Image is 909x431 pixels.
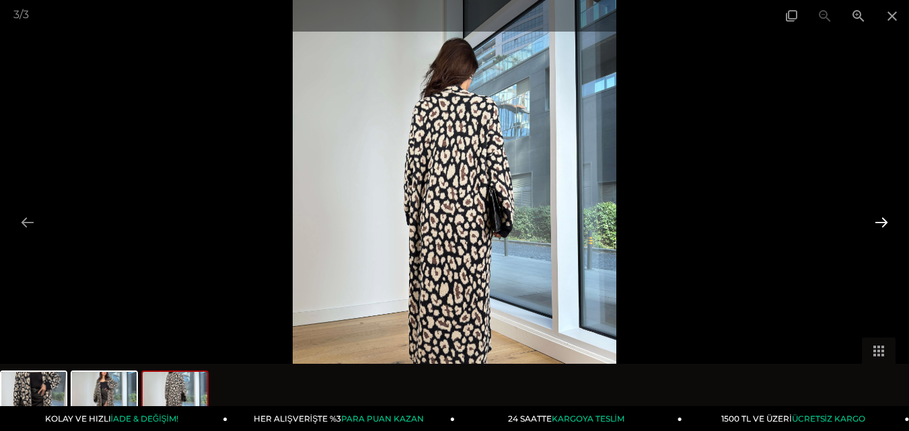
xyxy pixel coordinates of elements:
[72,372,137,423] img: juris-hirka-25k223-42b0-b.jpg
[862,338,896,364] button: Toggle thumbnails
[13,8,20,21] span: 3
[552,414,624,424] span: KARGOYA TESLİM
[111,414,178,424] span: İADE & DEĞİŞİM!
[227,406,455,431] a: HER ALIŞVERİŞTE %3PARA PUAN KAZAN
[23,8,29,21] span: 3
[455,406,682,431] a: 24 SAATTEKARGOYA TESLİM
[792,414,865,424] span: ÜCRETSİZ KARGO
[1,406,228,431] a: KOLAY VE HIZLIİADE & DEĞİŞİM!
[341,414,424,424] span: PARA PUAN KAZAN
[1,372,66,423] img: juris-hirka-25k223-f-8497.jpg
[143,372,207,423] img: juris-hirka-25k223-381d-4.jpg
